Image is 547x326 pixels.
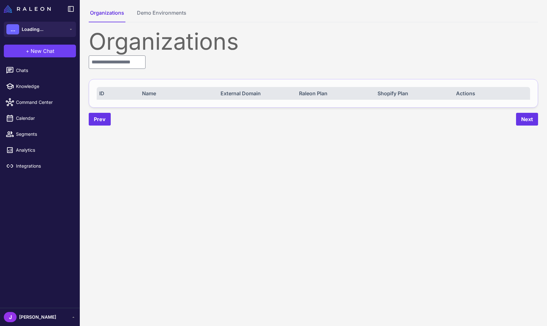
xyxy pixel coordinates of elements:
span: Knowledge [16,83,72,90]
span: Command Center [16,99,72,106]
a: Calendar [3,112,77,125]
div: Actions [456,90,528,97]
a: Integrations [3,159,77,173]
span: [PERSON_NAME] [19,314,56,321]
button: ...Loading... [4,22,76,37]
span: Calendar [16,115,72,122]
a: Segments [3,127,77,141]
div: Raleon Plan [299,90,371,97]
button: Organizations [89,9,125,22]
div: Name [142,90,214,97]
a: Command Center [3,96,77,109]
div: Shopify Plan [378,90,449,97]
span: Analytics [16,147,72,154]
span: + [26,47,29,55]
button: +New Chat [4,45,76,57]
span: Loading... [22,26,43,33]
a: Chats [3,64,77,77]
div: J [4,312,17,322]
span: Integrations [16,163,72,170]
span: Chats [16,67,72,74]
div: ... [6,24,19,34]
span: Segments [16,131,72,138]
a: Knowledge [3,80,77,93]
img: Raleon Logo [4,5,51,13]
div: Organizations [89,30,538,53]
span: New Chat [31,47,54,55]
div: ID [99,90,135,97]
button: Demo Environments [136,9,188,22]
div: External Domain [221,90,292,97]
a: Analytics [3,143,77,157]
button: Next [516,113,538,126]
button: Prev [89,113,111,126]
